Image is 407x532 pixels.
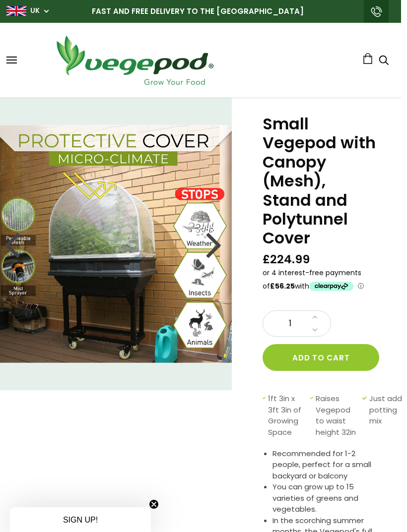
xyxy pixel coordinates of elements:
[369,393,403,438] span: Just add potting mix
[309,311,321,324] a: Increase quantity by 1
[30,6,40,16] a: UK
[272,481,376,515] li: You can grow up to 15 varieties of greens and vegetables.
[316,393,357,438] span: Raises Vegepod to waist height 32in
[63,516,98,524] span: SIGN UP!
[48,33,221,88] img: Vegepod
[263,252,310,267] span: £224.99
[149,499,159,509] button: Close teaser
[263,115,376,248] h1: Small Vegepod with Canopy (Mesh), Stand and Polytunnel Cover
[6,6,26,16] img: gb_large.png
[273,317,307,330] span: 1
[10,507,151,532] div: SIGN UP!Close teaser
[268,393,305,438] span: 1ft 3in x 3ft 3in of Growing Space
[272,448,376,482] li: Recommended for 1-2 people, perfect for a small backyard or balcony
[263,344,379,371] button: Add to cart
[309,324,321,337] a: Decrease quantity by 1
[379,56,389,66] a: Search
